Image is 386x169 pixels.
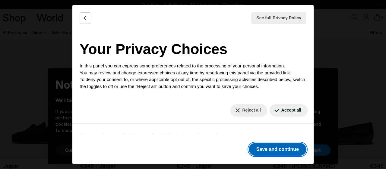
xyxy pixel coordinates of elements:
button: Reject all [230,104,267,116]
p: In this panel you can express some preferences related to the processing of your personal informa... [80,63,306,90]
button: Accept all [270,104,308,116]
h2: Your Privacy Choices [80,38,306,60]
button: See full Privacy Policy [251,12,306,24]
button: Back [80,12,91,24]
h3: Your privacy rights under US state privacy laws [80,131,306,141]
span: See full Privacy Policy [256,15,301,21]
button: Save and continue [249,143,306,156]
